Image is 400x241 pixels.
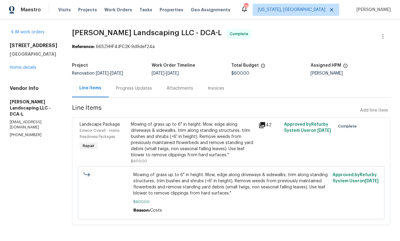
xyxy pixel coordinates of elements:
span: $600.00 [133,199,329,205]
span: Mowing of grass up to 6" in height. Mow, edge along driveways & sidewalks, trim along standing st... [133,172,329,196]
span: Reason: [133,208,150,213]
span: [DATE] [152,71,164,76]
h2: [STREET_ADDRESS] [10,43,57,49]
span: Approved by Refurby System User on [284,122,331,133]
span: [DATE] [96,71,109,76]
div: 66SZHHF4JPC2K-9d9def24a [72,44,390,50]
span: Maestro [21,7,41,13]
span: Complete [230,31,251,37]
h5: Work Order Timeline [152,63,195,68]
span: Complete [338,123,359,129]
p: [EMAIL_ADDRESS][DOMAIN_NAME] [10,120,57,130]
span: [DATE] [110,71,123,76]
h5: [PERSON_NAME] Landscaping LLC - DCA-L [10,99,57,117]
b: Reference: [72,45,95,49]
h4: Vendor Info [10,85,57,91]
span: Approved by Refurby System User on [333,173,379,183]
h5: Total Budget [231,63,259,68]
div: Progress Updates [116,85,152,91]
span: - [96,71,123,76]
span: Costs [150,208,162,213]
span: Repair [80,143,97,149]
span: [PERSON_NAME] Landscaping LLC - DCA-L [72,29,222,36]
div: Line Items [79,85,101,91]
span: Renovation [72,71,123,76]
span: Visits [58,7,71,13]
span: $600.00 [131,159,147,163]
h5: Assigned HPM [311,63,341,68]
p: [PHONE_NUMBER] [10,132,57,138]
div: 42 [258,121,280,129]
a: All work orders [10,30,45,34]
div: Attachments [167,85,193,91]
h5: [GEOGRAPHIC_DATA] [10,51,57,57]
span: Exterior Overall - Home Readiness Packages [80,129,119,139]
h5: Project [72,63,88,68]
span: Landscape Package [80,122,120,127]
div: [PERSON_NAME] [311,71,390,76]
span: [PERSON_NAME] [354,7,391,13]
span: Properties [160,7,183,13]
div: 28 [244,4,248,10]
div: Mowing of grass up to 6" in height. Mow, edge along driveways & sidewalks, trim along standing st... [131,121,255,158]
span: Line Items [72,105,358,116]
span: $600.00 [231,71,249,76]
span: - [152,71,179,76]
span: The hpm assigned to this work order. [343,63,348,71]
span: [US_STATE], [GEOGRAPHIC_DATA] [258,7,325,13]
span: Work Orders [104,7,132,13]
a: Home details [10,65,36,70]
span: The total cost of line items that have been proposed by Opendoor. This sum includes line items th... [261,63,265,71]
div: Invoices [208,85,224,91]
span: Tasks [139,8,152,12]
span: [DATE] [166,71,179,76]
span: Projects [78,7,97,13]
span: [DATE] [365,179,379,183]
span: [DATE] [317,128,331,133]
span: Geo Assignments [191,7,230,13]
